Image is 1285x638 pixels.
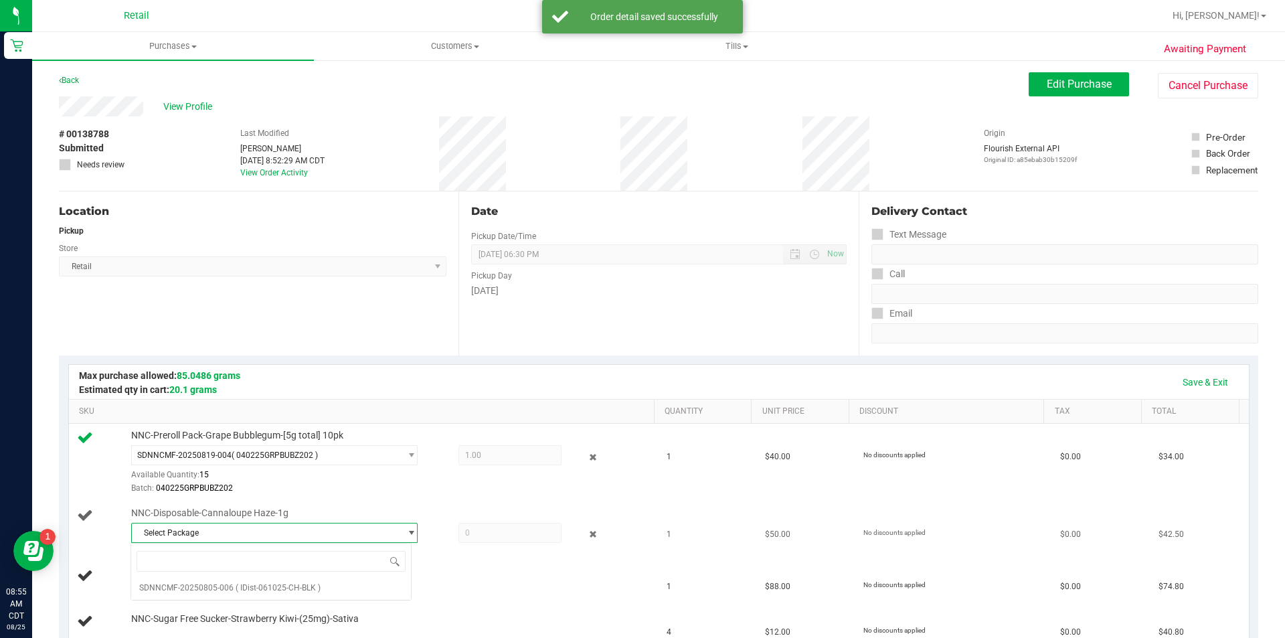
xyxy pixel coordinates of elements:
span: NNC-Sugar Free Sucker-Strawberry Kiwi-(25mg)-Sativa [131,613,359,625]
span: $0.00 [1060,528,1081,541]
a: Total [1152,406,1233,417]
span: View Profile [163,100,217,114]
span: Retail [124,10,149,21]
label: Pickup Day [471,270,512,282]
span: No discounts applied [863,451,926,459]
div: Back Order [1206,147,1250,160]
span: No discounts applied [863,627,926,634]
a: Customers [314,32,596,60]
span: 040225GRPBUBZ202 [156,483,233,493]
div: Location [59,204,446,220]
div: Pre-Order [1206,131,1246,144]
span: Batch: [131,483,154,493]
span: NNC-Disposable-Cannaloupe Haze-1g [131,507,288,520]
input: Format: (999) 999-9999 [871,284,1258,304]
div: Delivery Contact [871,204,1258,220]
span: No discounts applied [863,529,926,536]
a: Tills [596,32,877,60]
a: Discount [859,406,1039,417]
span: 1 [667,528,671,541]
span: 15 [199,470,209,479]
label: Email [871,304,912,323]
span: Submitted [59,141,104,155]
a: Unit Price [762,406,844,417]
a: SKU [79,406,649,417]
span: Estimated qty in cart: [79,384,217,395]
span: Purchases [32,40,314,52]
a: Tax [1055,406,1136,417]
span: $42.50 [1159,528,1184,541]
span: Customers [315,40,595,52]
label: Origin [984,127,1005,139]
span: Hi, [PERSON_NAME]! [1173,10,1260,21]
div: [DATE] [471,284,846,298]
span: Select Package [132,524,400,542]
p: 08:55 AM CDT [6,586,26,622]
span: No discounts applied [863,581,926,588]
span: 85.0486 grams [177,370,240,381]
span: ( 040225GRPBUBZ202 ) [232,451,318,460]
a: Back [59,76,79,85]
div: Available Quantity: [131,465,432,491]
span: Awaiting Payment [1164,42,1246,57]
span: $0.00 [1060,451,1081,463]
span: $50.00 [765,528,790,541]
span: 1 [667,580,671,593]
iframe: Resource center unread badge [39,529,56,545]
p: Original ID: a85ebab30b15209f [984,155,1077,165]
div: Replacement [1206,163,1258,177]
label: Pickup Date/Time [471,230,536,242]
a: Save & Exit [1174,371,1237,394]
inline-svg: Retail [10,39,23,52]
span: Max purchase allowed: [79,370,240,381]
div: Date [471,204,846,220]
span: 20.1 grams [169,384,217,395]
iframe: Resource center [13,531,54,571]
span: Tills [596,40,877,52]
span: select [400,446,416,465]
span: 1 [667,451,671,463]
label: Text Message [871,225,946,244]
input: Format: (999) 999-9999 [871,244,1258,264]
a: View Order Activity [240,168,308,177]
p: 08/25 [6,622,26,632]
strong: Pickup [59,226,84,236]
div: [DATE] 8:52:29 AM CDT [240,155,325,167]
span: # 00138788 [59,127,109,141]
div: Order detail saved successfully [576,10,733,23]
span: $74.80 [1159,580,1184,593]
span: $0.00 [1060,580,1081,593]
span: SDNNCMF-20250819-004 [137,451,232,460]
span: Needs review [77,159,124,171]
label: Call [871,264,905,284]
span: $88.00 [765,580,790,593]
span: select [400,524,416,542]
span: $40.00 [765,451,790,463]
a: Purchases [32,32,314,60]
button: Cancel Purchase [1158,73,1258,98]
div: [PERSON_NAME] [240,143,325,155]
span: NNC-Preroll Pack-Grape Bubblegum-[5g total] 10pk [131,429,343,442]
span: $34.00 [1159,451,1184,463]
div: Flourish External API [984,143,1077,165]
label: Store [59,242,78,254]
a: Quantity [665,406,746,417]
label: Last Modified [240,127,289,139]
button: Edit Purchase [1029,72,1129,96]
span: Edit Purchase [1047,78,1112,90]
